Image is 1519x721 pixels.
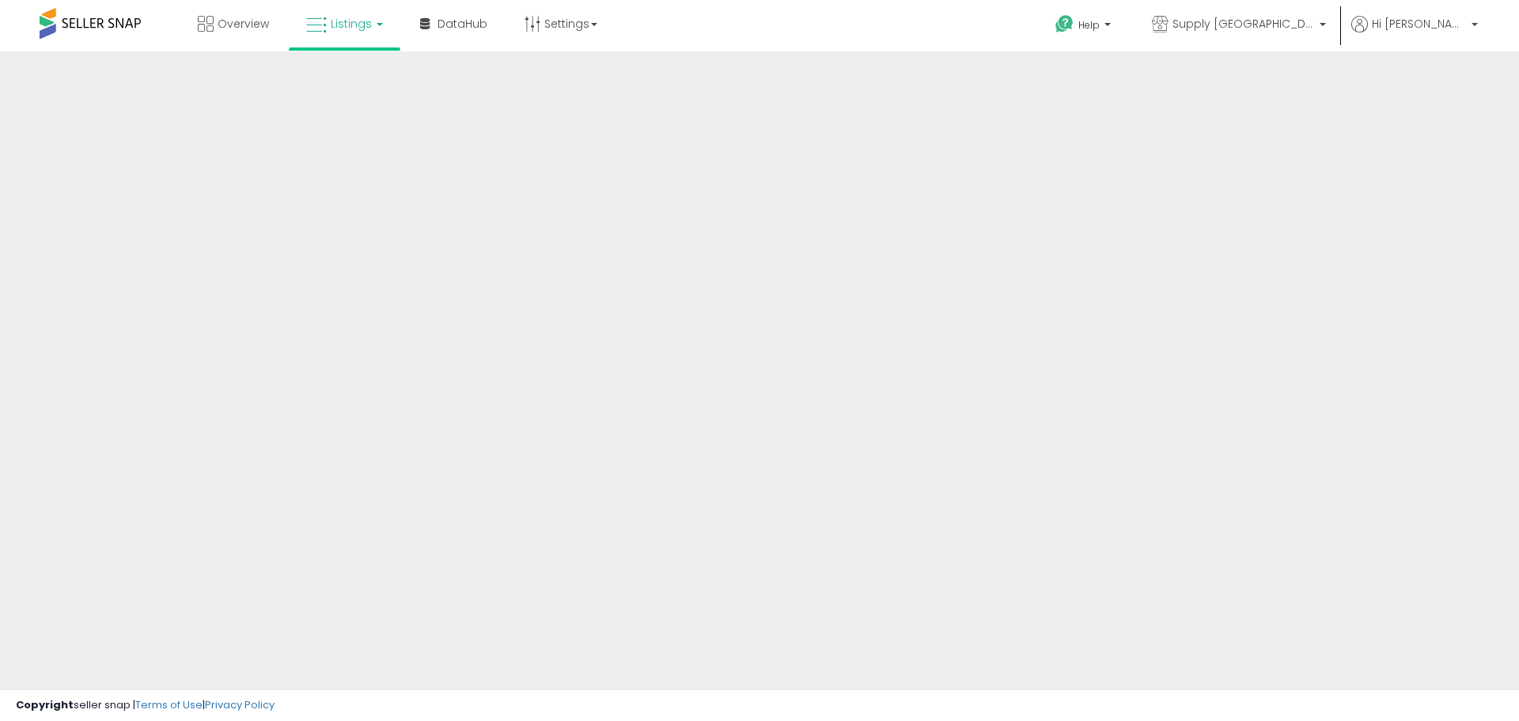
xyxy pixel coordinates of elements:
[16,697,74,712] strong: Copyright
[1055,14,1074,34] i: Get Help
[16,698,275,713] div: seller snap | |
[438,16,487,32] span: DataHub
[205,697,275,712] a: Privacy Policy
[331,16,372,32] span: Listings
[1043,2,1127,51] a: Help
[1372,16,1467,32] span: Hi [PERSON_NAME]
[1172,16,1315,32] span: Supply [GEOGRAPHIC_DATA]
[1078,18,1100,32] span: Help
[218,16,269,32] span: Overview
[1351,16,1478,51] a: Hi [PERSON_NAME]
[135,697,203,712] a: Terms of Use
